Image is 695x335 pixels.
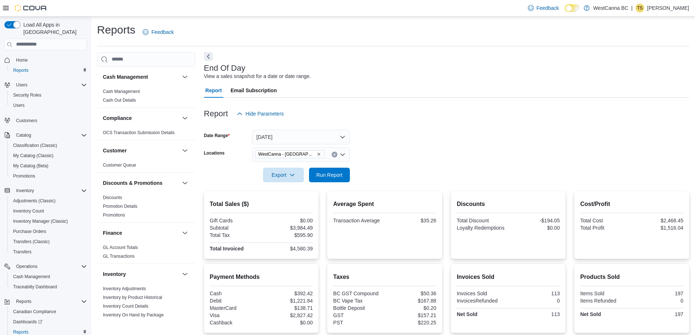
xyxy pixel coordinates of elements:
button: Home [1,55,90,65]
button: Clear input [332,152,337,157]
button: Cash Management [181,73,189,81]
div: Items Refunded [580,298,630,304]
span: Inventory [16,188,34,194]
a: Adjustments (Classic) [10,196,58,205]
button: Discounts & Promotions [103,179,179,187]
button: [DATE] [252,130,350,144]
div: Total Cost [580,218,630,223]
span: Users [10,101,87,110]
span: Home [16,57,28,63]
span: Promotions [13,173,35,179]
span: GL Transactions [103,253,135,259]
div: PST [333,320,383,326]
button: Run Report [309,168,350,182]
div: $220.25 [386,320,436,326]
button: Catalog [1,130,90,140]
button: Customers [1,115,90,125]
a: Inventory On Hand by Package [103,312,164,318]
div: Customer [97,161,195,172]
span: Promotion Details [103,203,138,209]
a: Transfers (Classic) [10,237,53,246]
button: Customer [103,147,179,154]
a: Inventory Adjustments [103,286,146,291]
a: Promotions [10,172,38,180]
button: Classification (Classic) [7,140,90,151]
button: My Catalog (Classic) [7,151,90,161]
span: Promotions [10,172,87,180]
button: Open list of options [340,152,345,157]
div: Gift Cards [210,218,260,223]
span: Purchase Orders [13,229,46,234]
span: Dashboards [10,318,87,326]
span: Adjustments (Classic) [13,198,55,204]
span: Inventory Adjustments [103,286,146,292]
span: Canadian Compliance [10,307,87,316]
button: Compliance [181,114,189,122]
h2: Invoices Sold [457,273,560,281]
a: Feedback [525,1,562,15]
h3: End Of Day [204,64,246,73]
div: BC Vape Tax [333,298,383,304]
button: Hide Parameters [234,106,287,121]
span: Cash Management [13,274,50,280]
span: My Catalog (Beta) [10,161,87,170]
button: Discounts & Promotions [181,179,189,187]
strong: Total Invoiced [210,246,244,252]
h2: Cost/Profit [580,200,683,209]
div: $157.21 [386,312,436,318]
span: Discounts [103,195,122,200]
button: Inventory Manager (Classic) [7,216,90,226]
button: My Catalog (Beta) [7,161,90,171]
button: Reports [1,296,90,307]
div: Finance [97,243,195,264]
div: $2,827.42 [263,312,313,318]
a: GL Account Totals [103,245,138,250]
button: Compliance [103,114,179,122]
span: Classification (Classic) [10,141,87,150]
button: Operations [13,262,40,271]
div: InvoicesRefunded [457,298,507,304]
a: My Catalog (Classic) [10,151,57,160]
span: Cash Out Details [103,97,136,103]
button: Users [1,80,90,90]
a: Security Roles [10,91,44,100]
button: Adjustments (Classic) [7,196,90,206]
a: Transfers [10,248,34,256]
span: Operations [13,262,87,271]
div: $3,984.49 [263,225,313,231]
span: Traceabilty Dashboard [13,284,57,290]
span: Transfers [10,248,87,256]
button: Operations [1,261,90,272]
span: Classification (Classic) [13,143,57,148]
span: Catalog [13,131,87,140]
a: Inventory Count Details [103,304,148,309]
span: Promotions [103,212,125,218]
span: OCS Transaction Submission Details [103,130,175,136]
h2: Products Sold [580,273,683,281]
span: Traceabilty Dashboard [10,283,87,291]
div: 197 [633,311,683,317]
div: $167.88 [386,298,436,304]
a: Dashboards [7,317,90,327]
span: Customers [13,116,87,125]
p: [PERSON_NAME] [647,4,689,12]
a: Cash Out Details [103,98,136,103]
span: Inventory Manager (Classic) [10,217,87,226]
div: BC GST Compound [333,291,383,296]
label: Locations [204,150,225,156]
span: Email Subscription [231,83,277,98]
div: $1,221.84 [263,298,313,304]
span: Home [13,55,87,65]
div: $4,580.39 [263,246,313,252]
a: Cash Management [103,89,140,94]
div: $0.00 [263,218,313,223]
div: 197 [633,291,683,296]
label: Date Range [204,133,230,139]
a: Canadian Compliance [10,307,59,316]
div: $35.26 [386,218,436,223]
span: Operations [16,264,38,269]
div: View a sales snapshot for a date or date range. [204,73,311,80]
div: Subtotal [210,225,260,231]
div: Compliance [97,128,195,140]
